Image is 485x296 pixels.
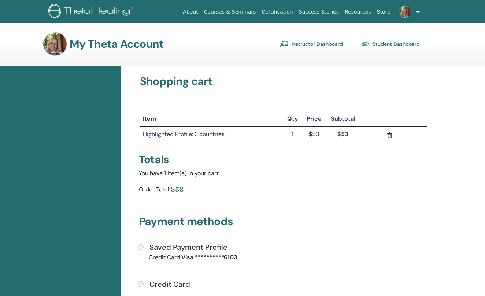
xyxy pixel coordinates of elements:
a: Student Dashboard [361,38,420,50]
a: Certification [259,5,296,19]
a: Instructor Dashboard [280,38,343,50]
h3: Shopping cart [140,75,427,88]
img: chalkboard-teacher.svg [280,41,289,47]
img: default.jpg [399,6,411,18]
th: Price [302,112,326,127]
div: $53 [170,184,184,194]
th: Item [140,112,284,127]
td: $53 [302,127,326,144]
th: Qty [284,112,303,127]
div: You have 1 item(s) in your cart [139,169,428,178]
img: logo.png [48,4,136,20]
h4: Saved Payment Profile [149,243,227,252]
h3: My Theta Account [70,37,163,51]
h4: Credit Card [149,280,190,289]
img: default.jpg [43,32,67,56]
div: Totals [139,153,428,166]
td: Highlighted Profile: 3 countries [140,127,284,144]
div: Order Total: [139,184,170,197]
a: Resources [342,5,374,19]
strong: $53 [337,130,348,138]
a: Store [374,5,393,19]
strong: 1 [292,130,294,138]
a: Success Stories [296,5,342,19]
th: Subtotal [326,112,360,127]
h3: Payment methods [139,215,428,231]
a: Courses & Seminars [201,5,259,19]
div: Credit Card: [143,253,284,262]
a: About [180,5,201,19]
img: graduation-cap.svg [361,41,370,47]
